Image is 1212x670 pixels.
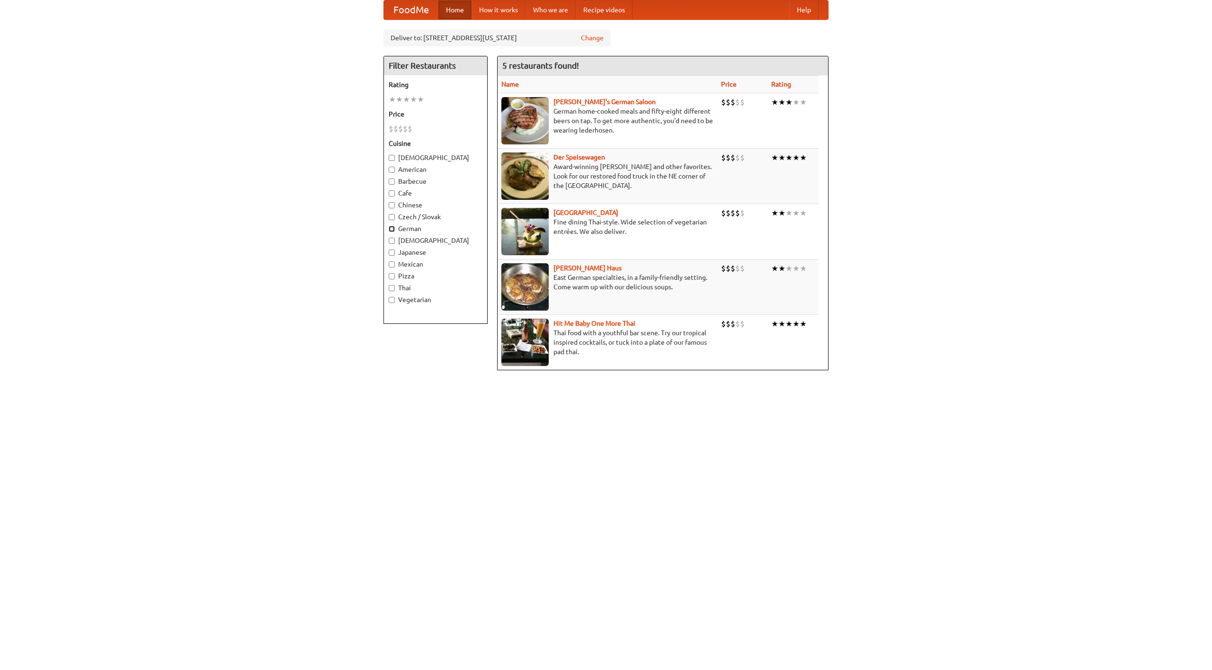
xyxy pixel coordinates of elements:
label: Japanese [389,248,482,257]
label: Barbecue [389,177,482,186]
label: Thai [389,283,482,293]
input: Mexican [389,261,395,268]
li: ★ [785,208,793,218]
li: $ [731,152,735,163]
li: $ [721,97,726,107]
input: American [389,167,395,173]
h5: Price [389,109,482,119]
li: $ [740,97,745,107]
li: $ [731,208,735,218]
li: ★ [785,152,793,163]
li: ★ [800,263,807,274]
li: ★ [800,152,807,163]
p: Award-winning [PERSON_NAME] and other favorites. Look for our restored food truck in the NE corne... [501,162,713,190]
label: Chinese [389,200,482,210]
input: [DEMOGRAPHIC_DATA] [389,238,395,244]
h4: Filter Restaurants [384,56,487,75]
h5: Rating [389,80,482,89]
a: [PERSON_NAME]'s German Saloon [553,98,656,106]
input: Barbecue [389,179,395,185]
label: German [389,224,482,233]
li: $ [726,208,731,218]
li: $ [398,124,403,134]
div: Deliver to: [STREET_ADDRESS][US_STATE] [383,29,611,46]
label: Cafe [389,188,482,198]
b: [GEOGRAPHIC_DATA] [553,209,618,216]
p: East German specialties, in a family-friendly setting. Come warm up with our delicious soups. [501,273,713,292]
input: Vegetarian [389,297,395,303]
a: Der Speisewagen [553,153,605,161]
li: ★ [778,263,785,274]
li: ★ [800,319,807,329]
a: Hit Me Baby One More Thai [553,320,635,327]
input: Thai [389,285,395,291]
a: FoodMe [384,0,438,19]
img: babythai.jpg [501,319,549,366]
li: ★ [793,263,800,274]
li: $ [721,208,726,218]
li: ★ [410,94,417,105]
a: Recipe videos [576,0,633,19]
li: $ [403,124,408,134]
li: $ [721,263,726,274]
li: ★ [793,152,800,163]
label: [DEMOGRAPHIC_DATA] [389,236,482,245]
label: Vegetarian [389,295,482,304]
li: $ [389,124,393,134]
li: ★ [793,319,800,329]
img: satay.jpg [501,208,549,255]
a: Home [438,0,472,19]
li: $ [740,152,745,163]
input: Cafe [389,190,395,197]
li: $ [735,152,740,163]
li: $ [740,319,745,329]
li: ★ [785,263,793,274]
a: How it works [472,0,526,19]
li: $ [731,319,735,329]
li: ★ [389,94,396,105]
li: $ [721,319,726,329]
input: Chinese [389,202,395,208]
label: American [389,165,482,174]
a: [PERSON_NAME] Haus [553,264,622,272]
li: $ [735,263,740,274]
li: $ [735,97,740,107]
li: ★ [771,152,778,163]
li: ★ [771,208,778,218]
label: Czech / Slovak [389,212,482,222]
li: ★ [800,208,807,218]
h5: Cuisine [389,139,482,148]
li: ★ [771,97,778,107]
a: Name [501,80,519,88]
li: ★ [396,94,403,105]
li: $ [393,124,398,134]
li: ★ [778,208,785,218]
li: $ [735,208,740,218]
li: ★ [778,152,785,163]
label: Mexican [389,259,482,269]
a: Who we are [526,0,576,19]
img: kohlhaus.jpg [501,263,549,311]
li: $ [731,97,735,107]
li: $ [726,97,731,107]
img: speisewagen.jpg [501,152,549,200]
label: Pizza [389,271,482,281]
a: Change [581,33,604,43]
p: Thai food with a youthful bar scene. Try our tropical inspired cocktails, or tuck into a plate of... [501,328,713,357]
li: $ [726,319,731,329]
img: esthers.jpg [501,97,549,144]
li: $ [740,263,745,274]
li: ★ [771,263,778,274]
li: $ [726,152,731,163]
li: $ [726,263,731,274]
li: $ [731,263,735,274]
li: ★ [778,97,785,107]
a: Price [721,80,737,88]
a: Rating [771,80,791,88]
li: $ [408,124,412,134]
p: Fine dining Thai-style. Wide selection of vegetarian entrées. We also deliver. [501,217,713,236]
